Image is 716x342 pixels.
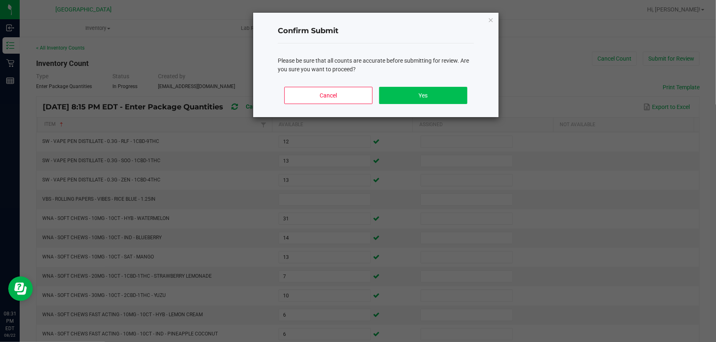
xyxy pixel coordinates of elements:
[488,15,494,25] button: Close
[8,276,33,301] iframe: Resource center
[278,57,474,74] div: Please be sure that all counts are accurate before submitting for review. Are you sure you want t...
[278,26,474,36] h4: Confirm Submit
[379,87,467,104] button: Yes
[284,87,373,104] button: Cancel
